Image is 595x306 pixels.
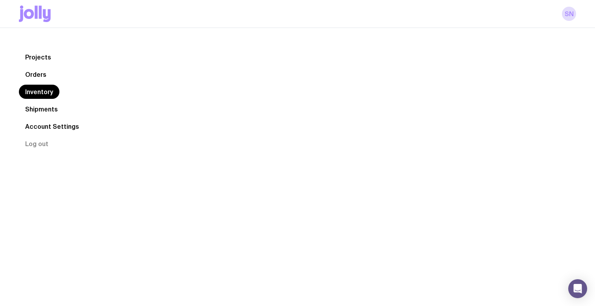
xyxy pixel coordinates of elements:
[568,279,587,298] div: Open Intercom Messenger
[19,50,57,64] a: Projects
[562,7,576,21] a: SN
[19,102,64,116] a: Shipments
[19,137,55,151] button: Log out
[19,67,53,82] a: Orders
[19,85,59,99] a: Inventory
[19,119,85,134] a: Account Settings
